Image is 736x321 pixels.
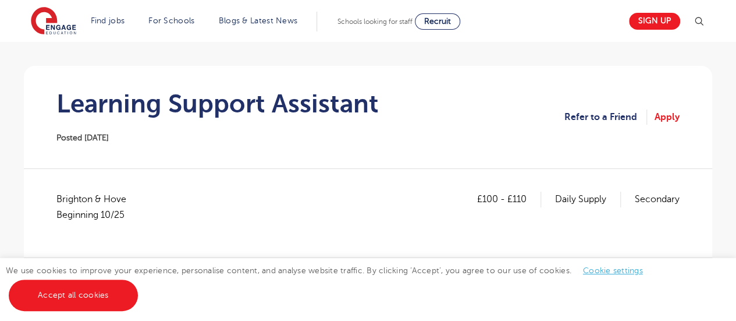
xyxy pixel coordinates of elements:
[219,16,298,25] a: Blogs & Latest News
[6,266,655,299] span: We use cookies to improve your experience, personalise content, and analyse website traffic. By c...
[415,13,460,30] a: Recruit
[635,192,680,207] p: Secondary
[31,7,76,36] img: Engage Education
[583,266,643,275] a: Cookie settings
[56,89,379,118] h1: Learning Support Assistant
[91,16,125,25] a: Find jobs
[564,110,647,125] a: Refer to a Friend
[655,110,680,125] a: Apply
[56,133,109,142] span: Posted [DATE]
[9,280,138,311] a: Accept all cookies
[56,207,126,223] p: Beginning 10/25
[424,17,451,26] span: Recruit
[629,13,680,30] a: Sign up
[337,17,413,26] span: Schools looking for staff
[56,192,138,223] span: Brighton & Hove
[148,16,194,25] a: For Schools
[477,192,541,207] p: £100 - £110
[555,192,621,207] p: Daily Supply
